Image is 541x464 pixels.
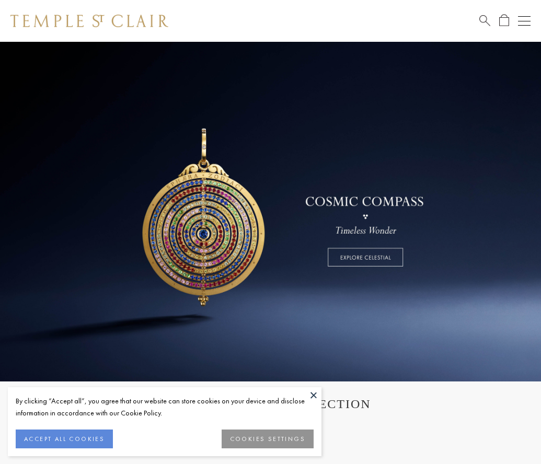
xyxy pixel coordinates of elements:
a: Search [479,14,490,27]
a: Open Shopping Bag [499,14,509,27]
button: ACCEPT ALL COOKIES [16,430,113,448]
div: By clicking “Accept all”, you agree that our website can store cookies on your device and disclos... [16,395,314,419]
button: COOKIES SETTINGS [222,430,314,448]
img: Temple St. Clair [10,15,168,27]
button: Open navigation [518,15,531,27]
